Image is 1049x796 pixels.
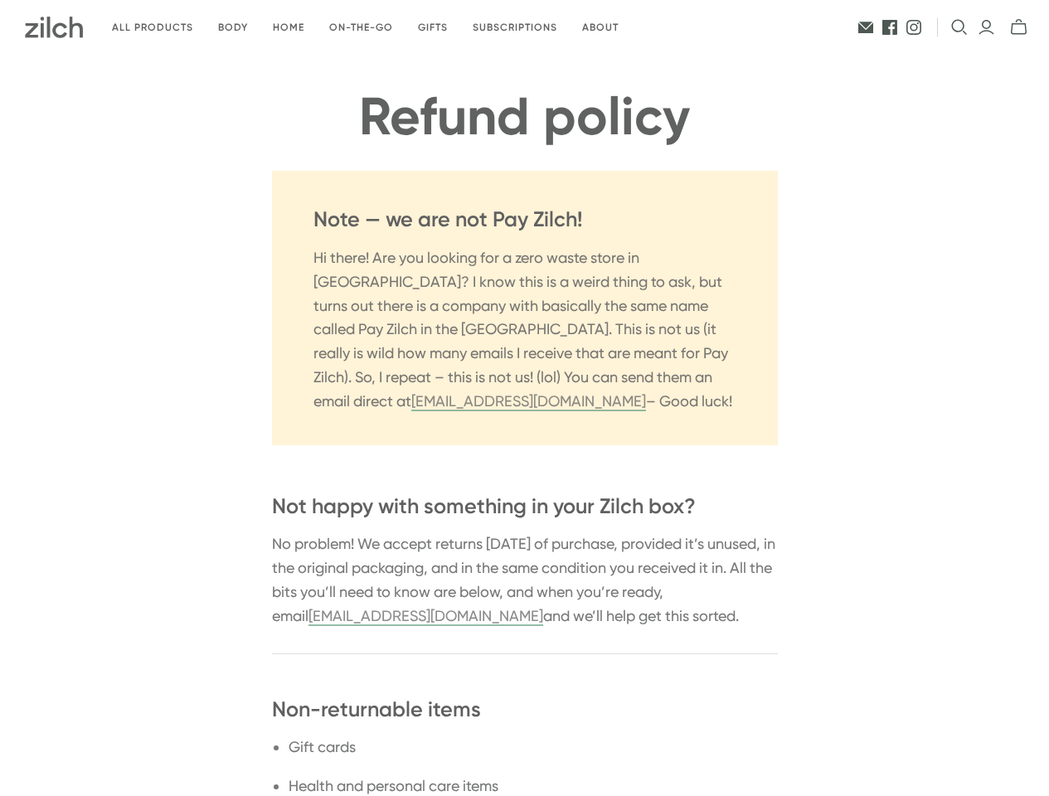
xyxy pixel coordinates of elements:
[308,607,543,624] a: [EMAIL_ADDRESS][DOMAIN_NAME]
[272,495,778,518] h3: Not happy with something in your Zilch box?
[272,675,778,721] h3: Non-returnable items
[206,8,260,47] a: Body
[406,8,460,47] a: Gifts
[100,8,206,47] a: All products
[260,8,317,47] a: Home
[411,392,646,410] a: [EMAIL_ADDRESS][DOMAIN_NAME]
[978,18,995,36] a: Login
[272,88,778,146] h1: Refund policy
[570,8,631,47] a: About
[25,17,83,38] img: Zilch has done the hard yards and handpicked the best ethical and sustainable products for you an...
[289,735,778,760] li: Gift cards
[460,8,570,47] a: Subscriptions
[317,8,406,47] a: On-the-go
[951,19,968,36] button: Open search
[313,246,736,414] p: Hi there! Are you looking for a zero waste store in [GEOGRAPHIC_DATA]? I know this is a weird thi...
[272,532,778,653] p: No problem! We accept returns [DATE] of purchase, provided it’s unused, in the original packaging...
[1005,18,1032,36] button: mini-cart-toggle
[313,208,736,231] h3: Note — we are not Pay Zilch!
